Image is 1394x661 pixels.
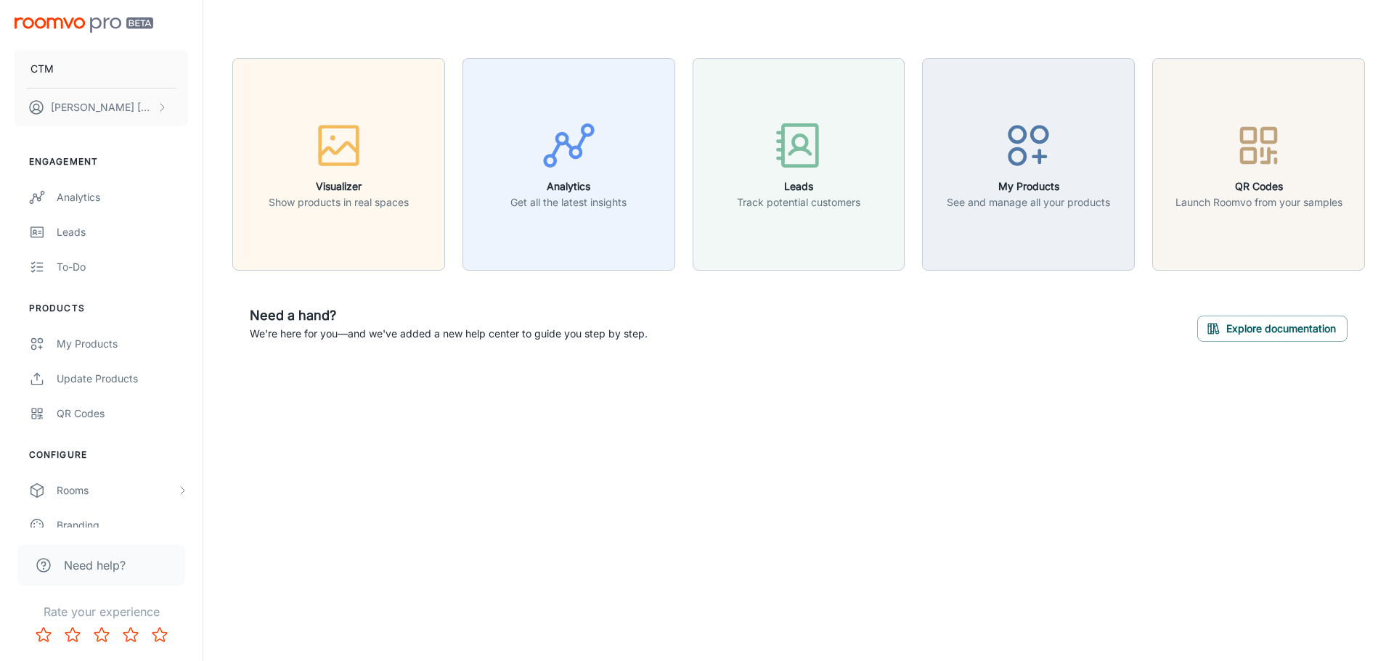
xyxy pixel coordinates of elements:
p: Show products in real spaces [269,194,409,210]
img: Roomvo PRO Beta [15,17,153,33]
h6: My Products [947,178,1110,194]
a: My ProductsSee and manage all your products [922,156,1135,171]
h6: QR Codes [1175,178,1342,194]
button: CTM [15,50,188,88]
a: QR CodesLaunch Roomvo from your samples [1152,156,1365,171]
div: My Products [57,336,188,352]
div: Leads [57,224,188,240]
h6: Analytics [510,178,627,194]
h6: Leads [737,178,860,194]
p: CTM [30,61,54,77]
h6: Visualizer [269,178,409,194]
div: QR Codes [57,406,188,422]
p: Track potential customers [737,194,860,210]
a: AnalyticsGet all the latest insights [462,156,675,171]
a: Explore documentation [1197,320,1348,334]
button: [PERSON_NAME] [PERSON_NAME] [15,89,188,126]
div: Update Products [57,371,188,387]
div: To-do [57,259,188,275]
button: VisualizerShow products in real spaces [232,58,445,271]
button: QR CodesLaunch Roomvo from your samples [1152,58,1365,271]
button: My ProductsSee and manage all your products [922,58,1135,271]
p: We're here for you—and we've added a new help center to guide you step by step. [250,326,648,342]
div: Analytics [57,189,188,205]
p: [PERSON_NAME] [PERSON_NAME] [51,99,153,115]
p: Get all the latest insights [510,194,627,210]
p: Launch Roomvo from your samples [1175,194,1342,210]
h6: Need a hand? [250,305,648,326]
button: AnalyticsGet all the latest insights [462,58,675,271]
button: LeadsTrack potential customers [693,58,905,271]
button: Explore documentation [1197,316,1348,342]
p: See and manage all your products [947,194,1110,210]
a: LeadsTrack potential customers [693,156,905,171]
